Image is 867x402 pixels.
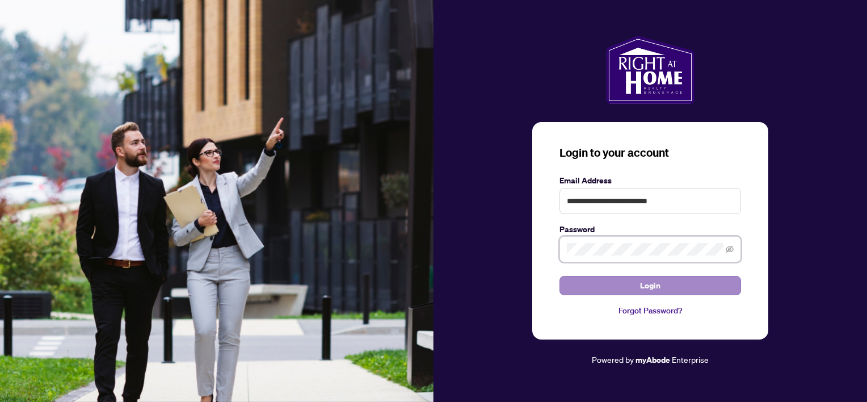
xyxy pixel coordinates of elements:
button: Login [559,276,741,295]
label: Password [559,223,741,236]
label: Email Address [559,174,741,187]
a: myAbode [635,354,670,366]
span: Login [640,277,660,295]
a: Forgot Password? [559,304,741,317]
span: Enterprise [672,354,709,365]
span: Powered by [592,354,634,365]
img: ma-logo [606,36,694,104]
span: eye-invisible [726,245,734,253]
h3: Login to your account [559,145,741,161]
